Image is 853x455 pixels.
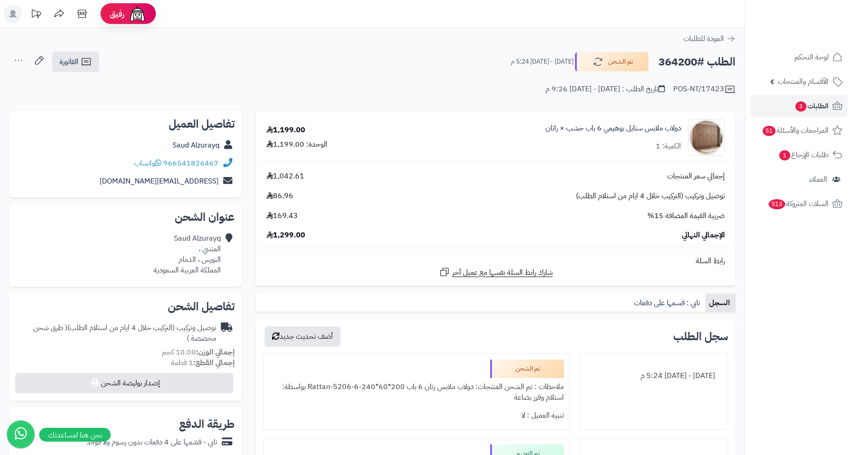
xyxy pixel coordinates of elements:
a: العملاء [751,168,847,190]
span: رفيق [110,8,124,19]
div: الكمية: 1 [656,141,681,152]
a: لوحة التحكم [751,46,847,68]
a: السجل [705,294,735,312]
span: ضريبة القيمة المضافة 15% [647,211,725,221]
h2: عنوان الشحن [17,212,235,223]
img: logo-2.png [790,7,844,26]
span: العودة للطلبات [683,33,724,44]
img: ai-face.png [128,5,147,23]
div: توصيل وتركيب (التركيب خلال 4 ايام من استلام الطلب) [17,323,216,344]
div: Saud Alzurayq المتنبي ، النورس ، الدمام المملكة العربية السعودية [154,233,221,275]
a: شارك رابط السلة نفسها مع عميل آخر [439,266,553,278]
div: تم الشحن [490,360,564,378]
span: إجمالي سعر المنتجات [667,171,725,182]
span: المراجعات والأسئلة [762,124,829,137]
a: 966541826467 [163,158,219,169]
img: 1749982072-1-90x90.jpg [688,119,724,156]
button: إصدار بوليصة الشحن [15,373,233,393]
a: دولاب ملابس ستايل بوهيمي 6 باب خشب × راتان [545,123,681,134]
div: تاريخ الطلب : [DATE] - [DATE] 9:26 م [545,84,665,95]
a: الطلبات3 [751,95,847,117]
strong: إجمالي القطع: [193,357,235,368]
h2: تفاصيل الشحن [17,301,235,312]
a: السلات المتروكة513 [751,193,847,215]
div: 1,199.00 [267,125,305,136]
button: أضف تحديث جديد [265,326,340,347]
a: واتساب [134,158,161,169]
span: ( طرق شحن مخصصة ) [33,322,216,344]
div: رابط السلة [260,256,732,266]
h2: تفاصيل العميل [17,118,235,130]
div: الوحدة: 1,199.00 [267,139,327,150]
span: 169.43 [267,211,298,221]
span: توصيل وتركيب (التركيب خلال 4 ايام من استلام الطلب) [576,191,725,201]
span: شارك رابط السلة نفسها مع عميل آخر [452,267,553,278]
a: الفاتورة [52,52,99,72]
span: الفاتورة [59,56,78,67]
a: [EMAIL_ADDRESS][DOMAIN_NAME] [100,176,219,187]
span: السلات المتروكة [768,197,829,210]
a: Saud Alzurayq [172,140,219,151]
button: تم الشحن [575,52,649,71]
span: الطلبات [794,100,829,112]
span: طلبات الإرجاع [778,148,829,161]
h3: سجل الطلب [673,331,728,342]
strong: إجمالي الوزن: [196,347,235,358]
h2: طريقة الدفع [179,419,235,430]
span: 1,042.61 [267,171,304,182]
span: 513 [768,199,785,210]
span: 3 [795,101,807,112]
a: العودة للطلبات [683,33,735,44]
span: 1 [779,150,791,161]
div: POS-NT/17423 [673,84,735,95]
h2: الطلب #364200 [658,53,735,71]
span: لوحة التحكم [794,51,829,64]
small: 10.00 كجم [162,347,235,358]
div: تنبيه العميل : لا [269,407,564,425]
div: ملاحظات : تم الشحن المنتجات: دولاب ملابس رتان 6 باب 200*60*240-Rattan-5206-6 بواسطة: استلام وفرز ... [269,378,564,407]
span: الإجمالي النهائي [682,230,725,241]
small: 1 قطعة [171,357,235,368]
span: 51 [763,126,776,136]
a: تابي : قسمها على دفعات [630,294,705,312]
span: العملاء [809,173,827,186]
span: الأقسام والمنتجات [778,75,829,88]
span: 86.96 [267,191,293,201]
div: تابي - قسّمها على 4 دفعات بدون رسوم ولا فوائد [87,437,217,448]
a: المراجعات والأسئلة51 [751,119,847,142]
small: [DATE] - [DATE] 5:24 م [511,57,574,66]
a: طلبات الإرجاع1 [751,144,847,166]
span: 1,299.00 [267,230,305,241]
a: تحديثات المنصة [24,5,47,25]
div: [DATE] - [DATE] 5:24 م [585,367,722,385]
